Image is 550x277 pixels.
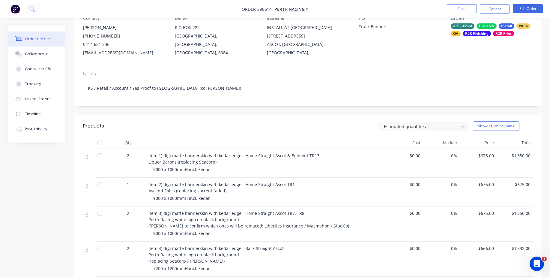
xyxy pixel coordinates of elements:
button: Show / Hide columns [473,121,519,131]
span: Order #98614 - [242,6,274,12]
span: 2 [127,152,129,159]
div: QA [451,31,461,36]
iframe: Intercom live chat [530,257,544,271]
div: Linked Orders [25,96,51,102]
div: Order details [25,36,50,42]
span: 9000 x 1000mmH incl. kedar [153,230,210,236]
div: Cost [386,137,423,149]
div: R2R Finishing [463,31,491,36]
button: Order details [8,32,65,47]
div: P O BOX 222[GEOGRAPHIC_DATA], [GEOGRAPHIC_DATA], [GEOGRAPHIC_DATA], 6984 [175,23,257,57]
span: $0.00 [388,210,420,216]
button: Linked Orders [8,92,65,107]
div: Qty [110,137,146,149]
button: Profitability [8,122,65,137]
span: 0% [425,181,457,188]
span: $0.00 [388,152,420,159]
div: Collaborate [25,51,49,57]
div: Profitability [25,126,47,132]
div: Total [496,137,533,149]
span: $1,350.00 [499,152,531,159]
div: INSTALL AT [GEOGRAPHIC_DATA][STREET_ADDRESS]ASCOT, [GEOGRAPHIC_DATA], [GEOGRAPHIC_DATA], [267,23,349,57]
span: $0.00 [388,181,420,188]
button: Collaborate [8,47,65,62]
span: $675.00 [462,210,494,216]
div: Bill to [175,15,257,21]
div: KS / Retail / Account / Yes Proof to [GEOGRAPHIC_DATA] (cc [PERSON_NAME]) [83,79,533,97]
div: [PERSON_NAME][PHONE_NUMBER]0414 681 336[EMAIL_ADDRESS][DOMAIN_NAME] [83,23,165,57]
span: 2 [127,210,129,216]
button: Close [447,4,477,13]
div: Labels [451,15,533,21]
span: 0% [425,210,457,216]
button: Edit Order [513,4,543,13]
span: 1 [127,181,129,188]
div: Tracking [25,81,41,87]
span: 1 [542,257,547,261]
span: $0.00 [388,245,420,251]
div: INSTALL AT [GEOGRAPHIC_DATA][STREET_ADDRESS] [267,23,349,40]
span: Item 1) digi matte bannerskin with kedar edge - Home Straight Ascot & Belmont TR13 Liquor Barons ... [148,153,319,165]
span: Item 2) digi matte bannerskin with kedar edge - Home Straight Ascot TR1 Ascend Sales (replacing c... [148,182,295,194]
a: Perth Racing ^ [274,6,308,12]
img: Factory [11,5,20,14]
span: $1,332.00 [499,245,531,251]
div: [GEOGRAPHIC_DATA], [GEOGRAPHIC_DATA], [GEOGRAPHIC_DATA], 6984 [175,32,257,57]
span: 9000 x 1000mmH incl. kedar [153,167,210,172]
div: R2R Print [493,31,514,36]
div: ASCOT, [GEOGRAPHIC_DATA], [GEOGRAPHIC_DATA], [267,40,349,57]
button: Timeline [8,107,65,122]
span: $675.00 [462,181,494,188]
div: Price [459,137,496,149]
span: 0% [425,245,457,251]
div: Contact [83,15,165,21]
div: Dispatch [477,23,497,29]
span: $1,350.00 [499,210,531,216]
div: Products [83,122,104,130]
div: Timeline [25,111,41,117]
div: Install at [267,15,349,21]
button: Options [480,4,510,14]
div: ART - Proof [451,23,474,29]
span: Item 4) digi matte bannerskin with kedar edge - Back Straight Ascot Perth Racing white logo on bl... [148,245,284,264]
div: [PERSON_NAME] [83,23,165,32]
button: Checklists 0/0 [8,62,65,77]
span: $675.00 [499,181,531,188]
span: 7200 x 1200mmH incl. kedar [153,266,210,271]
span: 0% [425,152,457,159]
span: 2 [127,245,129,251]
div: PACK [516,23,531,29]
div: P O BOX 222 [175,23,257,32]
span: $675.00 [462,152,494,159]
div: Notes [83,71,533,77]
div: Track Banners [359,23,434,32]
div: 0414 681 336 [83,40,165,49]
div: [EMAIL_ADDRESS][DOMAIN_NAME] [83,49,165,57]
div: Install [499,23,514,29]
div: Markup [423,137,460,149]
span: 9000 x 1000mmH incl. kedar [153,195,210,201]
div: [PHONE_NUMBER] [83,32,165,40]
span: $666.00 [462,245,494,251]
div: PO [359,15,441,21]
div: Checklists 0/0 [25,66,51,72]
span: Item 3) digi matte bannerskin with kedar edge - Home Straight Ascot TR7, TR8, Perth Racing white ... [148,210,349,229]
button: Tracking [8,77,65,92]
